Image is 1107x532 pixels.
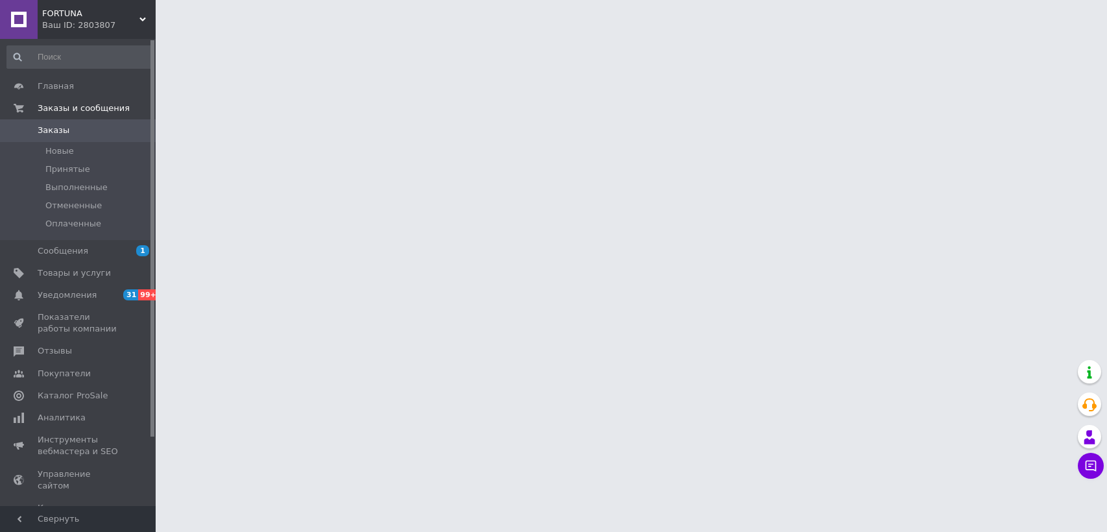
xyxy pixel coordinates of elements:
[38,345,72,357] span: Отзывы
[45,182,108,193] span: Выполненные
[38,125,69,136] span: Заказы
[38,311,120,335] span: Показатели работы компании
[38,80,74,92] span: Главная
[45,145,74,157] span: Новые
[42,8,139,19] span: FORTUNA
[38,434,120,457] span: Инструменты вебмастера и SEO
[138,289,160,300] span: 99+
[45,163,90,175] span: Принятые
[123,289,138,300] span: 31
[38,289,97,301] span: Уведомления
[45,218,101,230] span: Оплаченные
[42,19,156,31] div: Ваш ID: 2803807
[38,267,111,279] span: Товары и услуги
[1078,453,1104,479] button: Чат с покупателем
[38,412,86,424] span: Аналитика
[136,245,149,256] span: 1
[6,45,152,69] input: Поиск
[38,103,130,114] span: Заказы и сообщения
[45,200,102,212] span: Отмененные
[38,468,120,492] span: Управление сайтом
[38,390,108,402] span: Каталог ProSale
[38,502,120,526] span: Кошелек компании
[38,245,88,257] span: Сообщения
[38,368,91,380] span: Покупатели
